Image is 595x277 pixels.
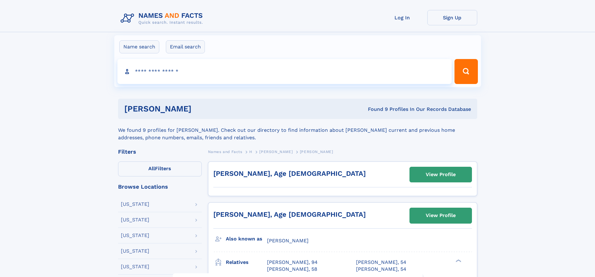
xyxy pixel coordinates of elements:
h1: [PERSON_NAME] [124,105,280,113]
a: [PERSON_NAME], 58 [267,266,317,273]
a: View Profile [410,208,472,223]
div: [US_STATE] [121,264,149,269]
a: H [249,148,252,156]
a: [PERSON_NAME], 54 [356,266,406,273]
img: Logo Names and Facts [118,10,208,27]
input: search input [117,59,452,84]
h3: Also known as [226,234,267,244]
button: Search Button [454,59,478,84]
div: [US_STATE] [121,202,149,207]
a: [PERSON_NAME], Age [DEMOGRAPHIC_DATA] [213,210,366,218]
a: Names and Facts [208,148,242,156]
div: [US_STATE] [121,233,149,238]
a: [PERSON_NAME] [259,148,293,156]
a: Log In [377,10,427,25]
div: Found 9 Profiles In Our Records Database [280,106,471,113]
a: [PERSON_NAME], 94 [267,259,318,266]
h3: Relatives [226,257,267,268]
div: Filters [118,149,202,155]
a: [PERSON_NAME], Age [DEMOGRAPHIC_DATA] [213,170,366,177]
a: View Profile [410,167,472,182]
span: [PERSON_NAME] [267,238,309,244]
div: We found 9 profiles for [PERSON_NAME]. Check out our directory to find information about [PERSON_... [118,119,477,141]
div: [US_STATE] [121,217,149,222]
span: [PERSON_NAME] [259,150,293,154]
div: ❯ [454,259,462,263]
label: Filters [118,161,202,176]
a: [PERSON_NAME], 54 [356,259,406,266]
label: Name search [119,40,159,53]
label: Email search [166,40,205,53]
div: View Profile [426,167,456,182]
div: Browse Locations [118,184,202,190]
span: All [148,166,155,171]
div: [US_STATE] [121,249,149,254]
div: View Profile [426,208,456,223]
span: H [249,150,252,154]
span: [PERSON_NAME] [300,150,333,154]
a: Sign Up [427,10,477,25]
